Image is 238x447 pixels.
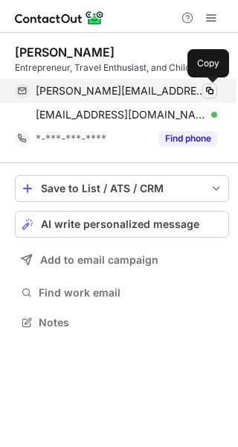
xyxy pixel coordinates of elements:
[40,254,158,266] span: Add to email campaign
[15,45,115,60] div: [PERSON_NAME]
[36,108,206,121] span: [EMAIL_ADDRESS][DOMAIN_NAME]
[158,131,217,146] button: Reveal Button
[36,84,206,98] span: [PERSON_NAME][EMAIL_ADDRESS][PERSON_NAME][DOMAIN_NAME]
[41,183,203,194] div: Save to List / ATS / CRM
[41,218,199,230] span: AI write personalized message
[15,175,229,202] button: save-profile-one-click
[15,61,229,74] div: Entrepreneur, Travel Enthusiast, and Child of God
[15,211,229,238] button: AI write personalized message
[15,312,229,333] button: Notes
[39,286,223,299] span: Find work email
[15,282,229,303] button: Find work email
[15,9,104,27] img: ContactOut v5.3.10
[15,247,229,273] button: Add to email campaign
[39,316,223,329] span: Notes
